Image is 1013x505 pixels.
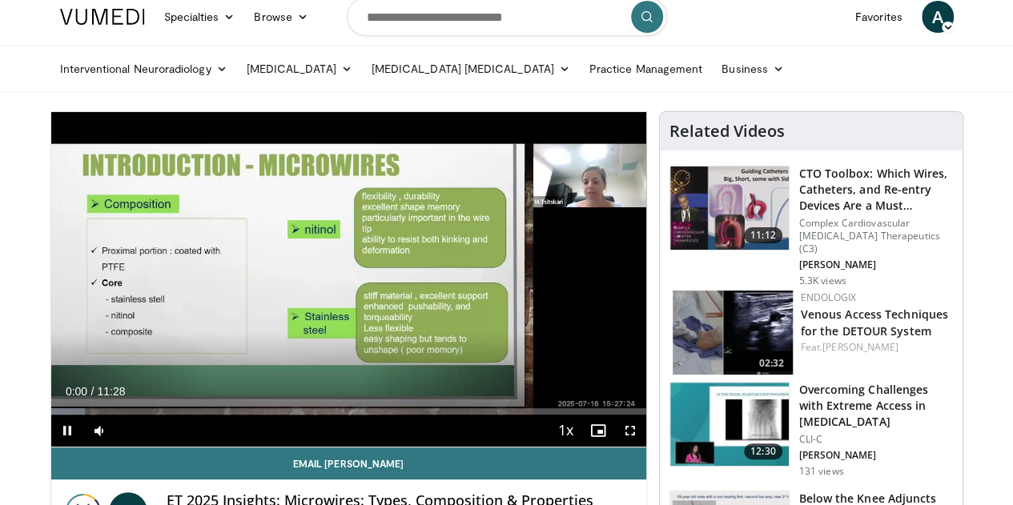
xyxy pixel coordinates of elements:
[237,53,362,85] a: [MEDICAL_DATA]
[550,415,582,447] button: Playback Rate
[362,53,580,85] a: [MEDICAL_DATA] [MEDICAL_DATA]
[670,383,789,466] img: 8079303a-4d47-4214-9fed-34688588360f.150x105_q85_crop-smart_upscale.jpg
[744,227,782,243] span: 11:12
[799,166,953,214] h3: CTO Toolbox: Which Wires, Catheters, and Re-entry Devices Are a Must…
[922,1,954,33] a: A
[669,382,953,478] a: 12:30 Overcoming Challenges with Extreme Access in [MEDICAL_DATA] CLI-C [PERSON_NAME] 131 views
[799,217,953,255] p: Complex Cardiovascular [MEDICAL_DATA] Therapeutics (C3)
[801,340,950,355] div: Feat.
[51,112,646,447] video-js: Video Player
[51,408,646,415] div: Progress Bar
[673,291,793,375] img: 1fe03d0d-5c5c-4835-9c52-1fb68ed80a71.150x105_q85_crop-smart_upscale.jpg
[66,385,87,398] span: 0:00
[799,449,953,462] p: [PERSON_NAME]
[801,291,857,304] a: Endologix
[51,415,83,447] button: Pause
[799,433,953,446] p: CLI-C
[244,1,318,33] a: Browse
[799,465,844,478] p: 131 views
[60,9,145,25] img: VuMedi Logo
[801,307,948,339] a: Venous Access Techniques for the DETOUR System
[580,53,712,85] a: Practice Management
[670,166,789,250] img: 69ae726e-f27f-4496-b005-e28b95c37244.150x105_q85_crop-smart_upscale.jpg
[614,415,646,447] button: Fullscreen
[822,340,898,354] a: [PERSON_NAME]
[669,122,785,141] h4: Related Videos
[712,53,794,85] a: Business
[799,382,953,430] h3: Overcoming Challenges with Extreme Access in [MEDICAL_DATA]
[91,385,94,398] span: /
[673,291,793,375] a: 02:32
[51,447,646,479] a: Email [PERSON_NAME]
[799,275,846,287] p: 5.3K views
[846,1,912,33] a: Favorites
[799,259,953,271] p: [PERSON_NAME]
[582,415,614,447] button: Enable picture-in-picture mode
[97,385,125,398] span: 11:28
[155,1,245,33] a: Specialties
[83,415,115,447] button: Mute
[50,53,237,85] a: Interventional Neuroradiology
[669,166,953,287] a: 11:12 CTO Toolbox: Which Wires, Catheters, and Re-entry Devices Are a Must… Complex Cardiovascula...
[754,356,789,371] span: 02:32
[744,443,782,459] span: 12:30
